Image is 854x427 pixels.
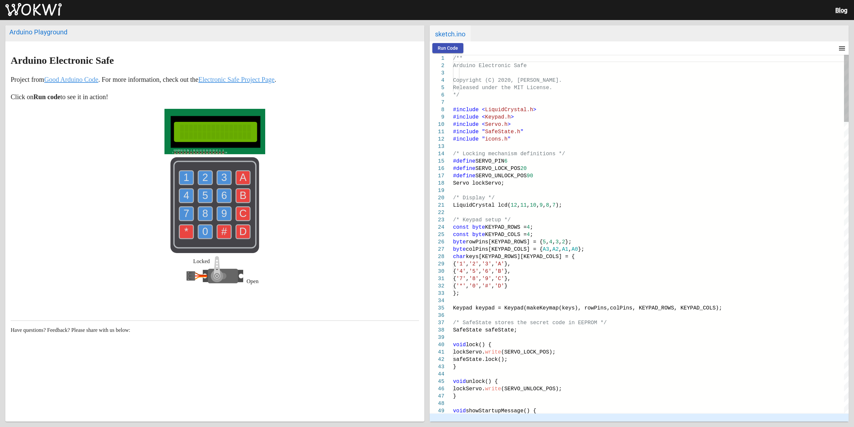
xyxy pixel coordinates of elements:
[527,232,530,238] span: 4
[568,246,572,252] span: ,
[527,173,533,179] span: 90
[565,239,571,245] span: };
[453,246,466,252] span: byte
[453,129,479,135] span: #include
[453,379,466,385] span: void
[430,297,444,304] div: 34
[430,231,444,238] div: 25
[430,165,444,172] div: 16
[453,180,504,186] span: Servo lockServo;
[430,393,444,400] div: 47
[549,246,552,252] span: ,
[456,261,466,267] span: '1'
[453,357,507,363] span: safeState.lock();
[491,283,495,289] span: ,
[555,202,562,208] span: );
[482,122,485,128] span: <
[466,246,542,252] span: colPins[KEYPAD_COLS] = {
[453,202,511,208] span: LiquidCrystal lcd(
[430,180,444,187] div: 18
[543,202,546,208] span: ,
[472,232,485,238] span: byte
[430,327,444,334] div: 38
[559,246,562,252] span: ,
[430,69,444,77] div: 3
[453,261,456,267] span: {
[453,290,459,296] span: };
[504,158,508,164] span: 6
[466,408,536,414] span: showStartupMessage() {
[530,202,536,208] span: 10
[530,224,533,230] span: ;
[552,246,559,252] span: A2
[485,136,507,142] span: icons.h
[33,93,60,100] b: Run code
[193,256,210,267] small: Locked
[559,239,562,245] span: ,
[485,232,527,238] span: KEYPAD_COLS =
[9,28,420,36] div: Arduino Playground
[430,341,444,349] div: 40
[479,283,482,289] span: ,
[453,254,466,260] span: char
[5,3,62,16] img: Wokwi
[520,202,527,208] span: 11
[549,202,552,208] span: ,
[453,166,475,172] span: #define
[430,136,444,143] div: 12
[466,342,491,348] span: lock() {
[466,261,469,267] span: ,
[453,393,456,399] span: }
[485,386,501,392] span: write
[430,282,444,290] div: 32
[482,114,485,120] span: <
[543,246,549,252] span: A3
[482,283,491,289] span: '#'
[495,276,504,282] span: 'C'
[485,122,507,128] span: Servo.h
[552,239,556,245] span: ,
[485,224,527,230] span: KEYPAD_ROWS =
[491,276,495,282] span: ,
[520,129,524,135] span: "
[430,312,444,319] div: 36
[549,239,552,245] span: 4
[430,84,444,91] div: 5
[430,209,444,216] div: 22
[453,305,610,311] span: Keypad keypad = Keypad(makeKeymap(keys), rowPins,
[430,91,444,99] div: 6
[430,114,444,121] div: 9
[430,400,444,407] div: 48
[430,224,444,231] div: 24
[11,327,130,333] span: Have questions? Feedback? Please share with us below:
[430,150,444,158] div: 14
[485,114,511,120] span: Keypad.h
[578,246,584,252] span: };
[485,349,501,355] span: write
[430,216,444,224] div: 23
[466,268,469,274] span: ,
[430,25,471,41] span: sketch.ino
[430,172,444,180] div: 17
[562,239,565,245] span: 2
[430,128,444,136] div: 11
[485,129,520,135] span: SafeState.h
[453,195,495,201] span: /* Display */
[430,121,444,128] div: 10
[430,378,444,385] div: 45
[482,129,485,135] span: "
[430,304,444,312] div: 35
[469,283,479,289] span: '0'
[479,261,482,267] span: ,
[432,43,463,53] button: Run Code
[475,158,504,164] span: SERVO_PIN
[430,275,444,282] div: 31
[430,334,444,341] div: 39
[430,106,444,114] div: 8
[495,283,504,289] span: 'D'
[466,239,542,245] span: rowPins[KEYPAD_ROWS] = {
[571,246,578,252] span: A0
[453,276,456,282] span: {
[495,261,504,267] span: 'A'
